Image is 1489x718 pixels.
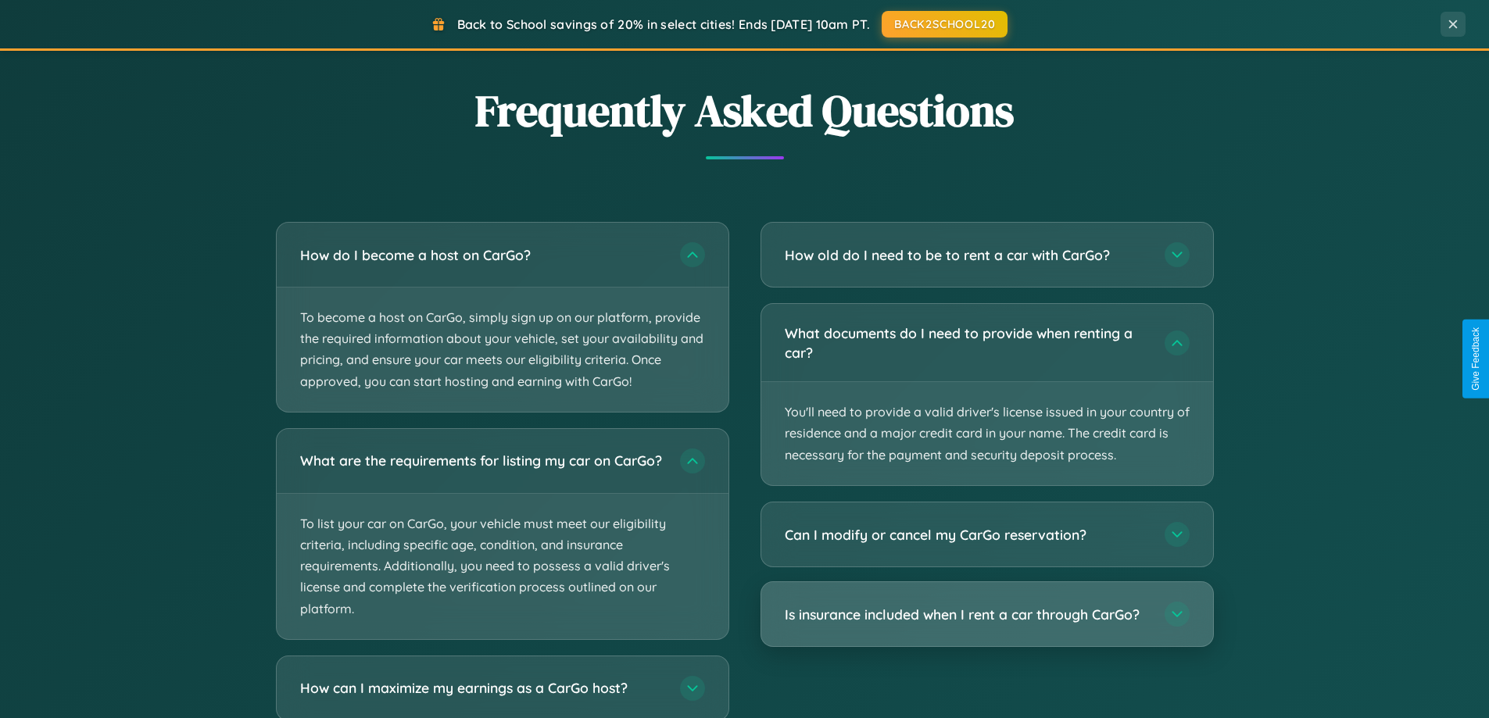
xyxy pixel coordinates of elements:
[276,80,1214,141] h2: Frequently Asked Questions
[277,494,728,639] p: To list your car on CarGo, your vehicle must meet our eligibility criteria, including specific ag...
[785,323,1149,362] h3: What documents do I need to provide when renting a car?
[300,451,664,470] h3: What are the requirements for listing my car on CarGo?
[300,245,664,265] h3: How do I become a host on CarGo?
[882,11,1008,38] button: BACK2SCHOOL20
[457,16,870,32] span: Back to School savings of 20% in select cities! Ends [DATE] 10am PT.
[1470,327,1481,391] div: Give Feedback
[785,605,1149,624] h3: Is insurance included when I rent a car through CarGo?
[300,678,664,698] h3: How can I maximize my earnings as a CarGo host?
[761,382,1213,485] p: You'll need to provide a valid driver's license issued in your country of residence and a major c...
[277,288,728,412] p: To become a host on CarGo, simply sign up on our platform, provide the required information about...
[785,245,1149,265] h3: How old do I need to be to rent a car with CarGo?
[785,525,1149,545] h3: Can I modify or cancel my CarGo reservation?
